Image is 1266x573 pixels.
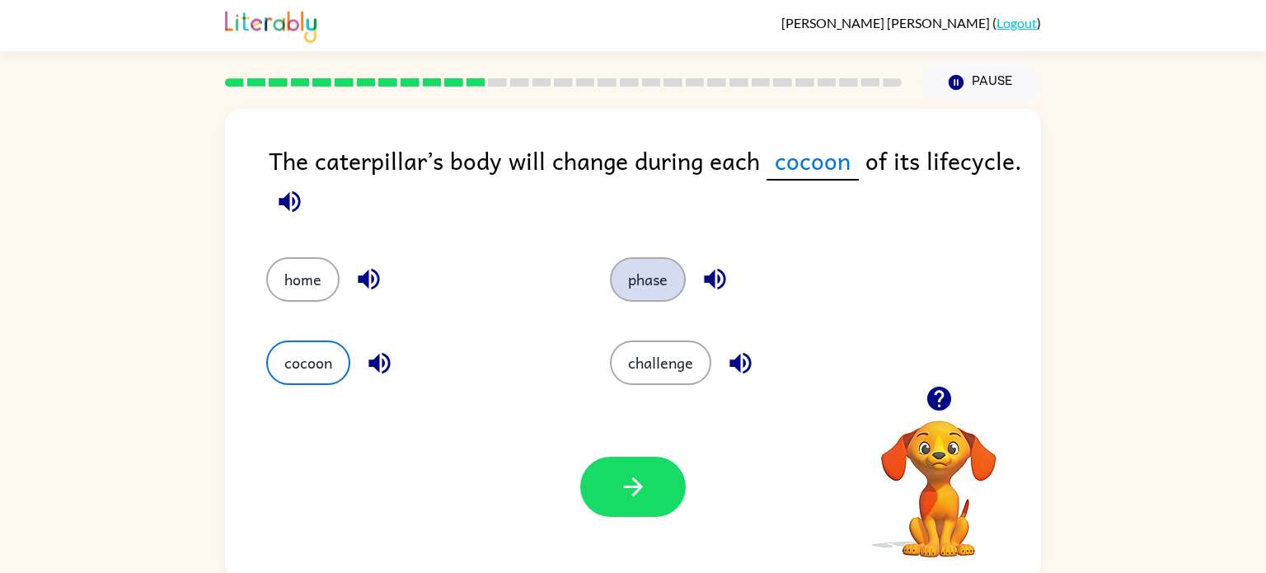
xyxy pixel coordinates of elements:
a: Logout [996,15,1037,31]
button: home [266,257,340,302]
button: cocoon [266,341,350,385]
button: challenge [610,341,711,385]
div: The caterpillar’s body will change during each of its lifecycle. [269,142,1041,224]
button: phase [610,257,686,302]
div: ( ) [781,15,1041,31]
span: cocoon [767,142,859,181]
video: Your browser must support playing .mp4 files to use Literably. Please try using another browser. [856,395,1021,560]
img: Literably [225,7,316,43]
span: [PERSON_NAME] [PERSON_NAME] [781,15,992,31]
button: Pause [921,63,1041,101]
